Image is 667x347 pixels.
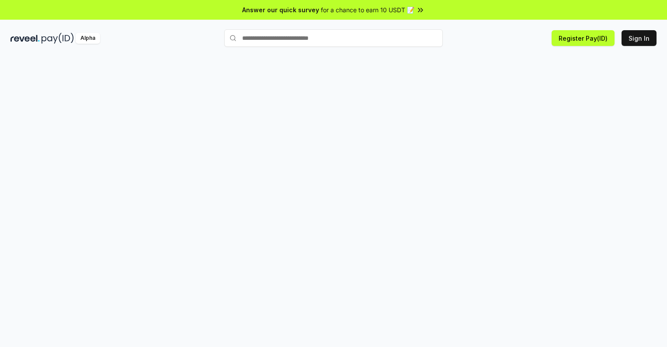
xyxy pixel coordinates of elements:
[622,30,657,46] button: Sign In
[552,30,615,46] button: Register Pay(ID)
[42,33,74,44] img: pay_id
[10,33,40,44] img: reveel_dark
[76,33,100,44] div: Alpha
[242,5,319,14] span: Answer our quick survey
[321,5,414,14] span: for a chance to earn 10 USDT 📝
